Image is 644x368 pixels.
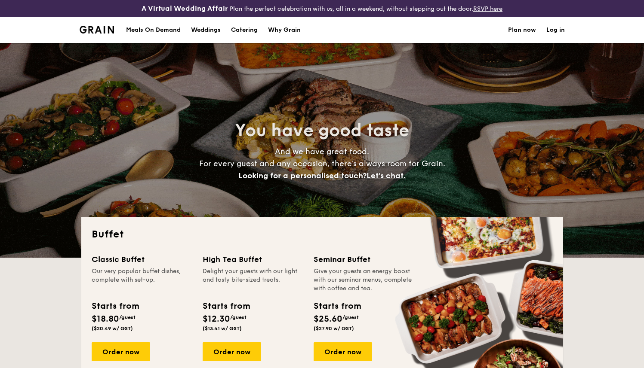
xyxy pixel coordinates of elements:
[80,26,114,33] a: Logotype
[92,314,119,324] span: $18.80
[142,3,228,14] h4: A Virtual Wedding Affair
[108,3,537,14] div: Plan the perfect celebration with us, all in a weekend, without stepping out the door.
[92,300,139,313] div: Starts from
[314,300,361,313] div: Starts from
[235,120,409,141] span: You have good taste
[119,314,136,320] span: /guest
[126,17,181,43] div: Meals On Demand
[473,5,502,12] a: RSVP here
[203,267,303,293] div: Delight your guests with our light and tasty bite-sized treats.
[203,325,242,332] span: ($13.41 w/ GST)
[367,171,406,180] span: Let's chat.
[92,267,192,293] div: Our very popular buffet dishes, complete with set-up.
[92,342,150,361] div: Order now
[92,228,553,241] h2: Buffet
[203,314,230,324] span: $12.30
[238,171,367,180] span: Looking for a personalised touch?
[314,253,414,265] div: Seminar Buffet
[314,325,354,332] span: ($27.90 w/ GST)
[80,26,114,33] img: Grain
[314,342,372,361] div: Order now
[203,342,261,361] div: Order now
[203,300,250,313] div: Starts from
[199,147,445,180] span: And we have great food. For every guest and any occasion, there’s always room for Grain.
[314,267,414,293] div: Give your guests an energy boost with our seminar menus, complete with coffee and tea.
[121,17,186,43] a: Meals On Demand
[186,17,226,43] a: Weddings
[92,325,133,332] span: ($20.49 w/ GST)
[191,17,221,43] div: Weddings
[546,17,565,43] a: Log in
[314,314,342,324] span: $25.60
[263,17,306,43] a: Why Grain
[508,17,536,43] a: Plan now
[231,17,258,43] h1: Catering
[92,253,192,265] div: Classic Buffet
[230,314,247,320] span: /guest
[268,17,301,43] div: Why Grain
[342,314,359,320] span: /guest
[203,253,303,265] div: High Tea Buffet
[226,17,263,43] a: Catering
